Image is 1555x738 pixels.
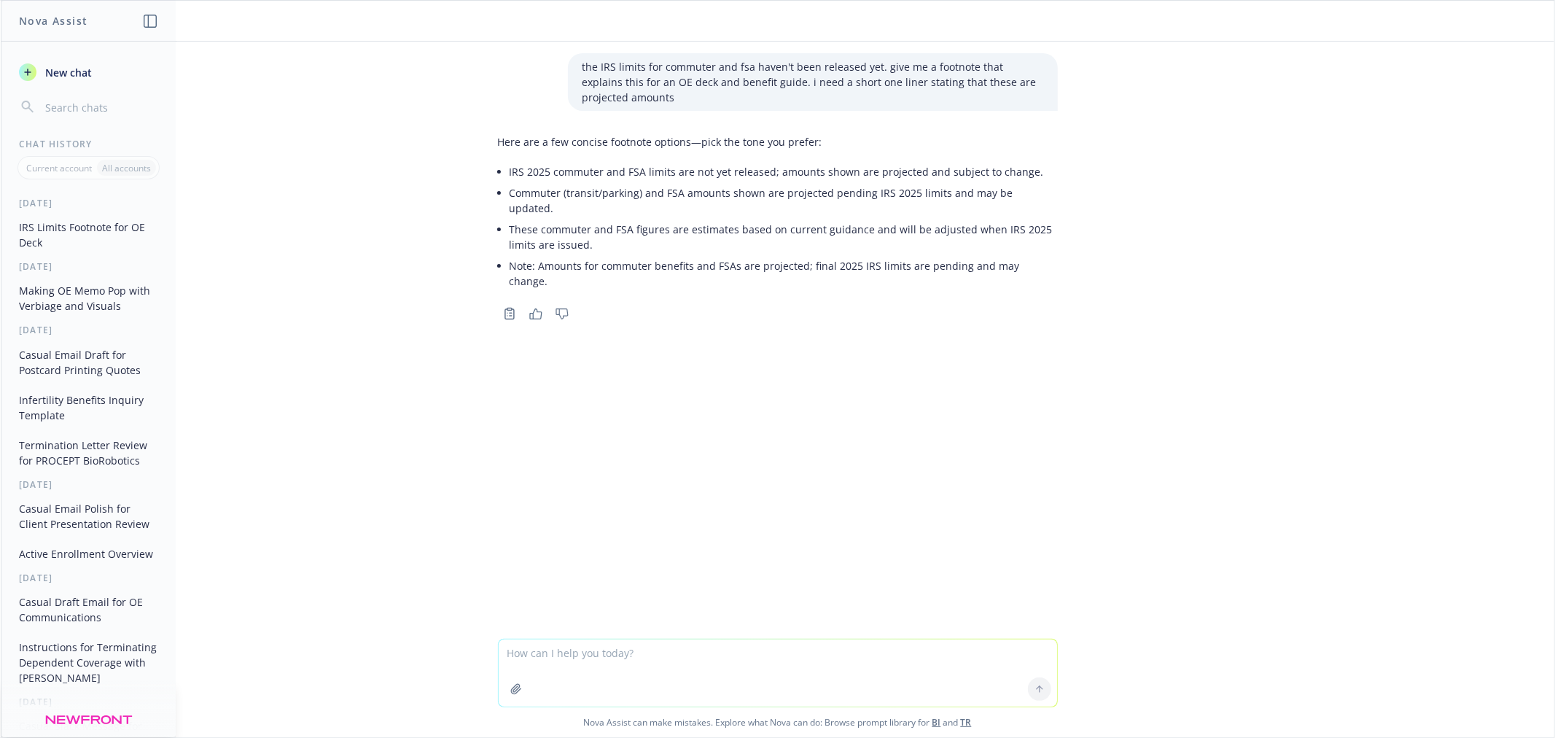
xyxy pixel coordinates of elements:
div: [DATE] [1,696,176,708]
p: Current account [26,162,92,174]
div: [DATE] [1,572,176,584]
li: These commuter and FSA figures are estimates based on current guidance and will be adjusted when ... [510,219,1058,255]
button: Instructions for Terminating Dependent Coverage with [PERSON_NAME] [13,635,164,690]
li: Commuter (transit/parking) and FSA amounts shown are projected pending IRS 2025 limits and may be... [510,182,1058,219]
li: Note: Amounts for commuter benefits and FSAs are projected; final 2025 IRS limits are pending and... [510,255,1058,292]
div: [DATE] [1,260,176,273]
svg: Copy to clipboard [503,307,516,320]
button: Making OE Memo Pop with Verbiage and Visuals [13,279,164,318]
div: [DATE] [1,478,176,491]
h1: Nova Assist [19,13,87,28]
button: Thumbs down [550,303,574,324]
button: Active Enrollment Overview [13,542,164,566]
button: IRS Limits Footnote for OE Deck [13,215,164,255]
div: Chat History [1,138,176,150]
span: New chat [42,65,92,80]
div: [DATE] [1,197,176,209]
span: Nova Assist can make mistakes. Explore what Nova can do: Browse prompt library for and [7,707,1548,737]
button: New chat [13,59,164,85]
li: IRS 2025 commuter and FSA limits are not yet released; amounts shown are projected and subject to... [510,161,1058,182]
p: Here are a few concise footnote options—pick the tone you prefer: [498,134,1058,149]
a: BI [932,716,941,729]
button: Infertility Benefits Inquiry Template [13,388,164,427]
button: Casual Email Draft for Postcard Printing Quotes [13,343,164,382]
p: the IRS limits for commuter and fsa haven't been released yet. give me a footnote that explains t... [582,59,1043,105]
button: Casual Draft Email for OE Communications [13,590,164,629]
p: All accounts [102,162,151,174]
button: Termination Letter Review for PROCEPT BioRobotics [13,433,164,473]
button: Casual Email Polish for Client Presentation Review [13,497,164,536]
a: TR [961,716,972,729]
div: [DATE] [1,324,176,336]
input: Search chats [42,97,158,117]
